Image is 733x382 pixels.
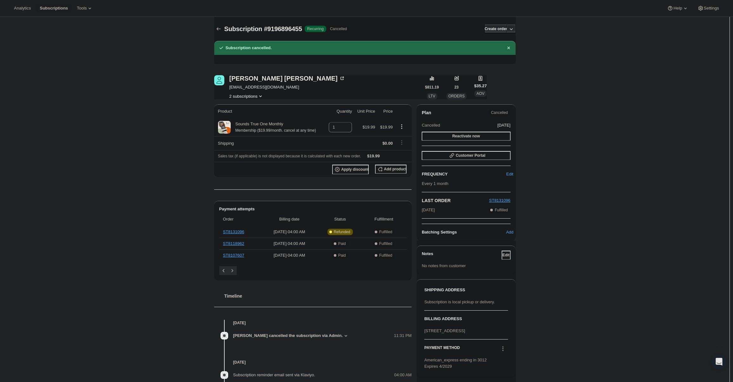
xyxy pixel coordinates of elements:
[422,263,466,268] span: No notes from customer
[379,253,392,258] span: Fulfilled
[73,4,97,13] button: Tools
[424,300,495,304] span: Subscription is local pickup or delivery.
[379,229,392,234] span: Fulfilled
[424,328,465,333] span: [STREET_ADDRESS]
[219,206,407,212] h2: Payment attempts
[338,253,346,258] span: Paid
[452,83,461,92] button: 23
[341,167,369,172] span: Apply discount
[263,252,315,259] span: [DATE] · 04:00 AM
[502,253,510,258] span: Edit
[424,358,487,369] span: American_express ending in 3012 Expires 4/2029
[233,333,349,339] button: [PERSON_NAME] cancelled the subscription via Admin.
[218,121,231,134] img: product img
[375,165,406,174] button: Add product
[263,216,315,222] span: Billing date
[235,128,316,133] small: Membership ($19.99/month. cancel at any time)
[233,372,315,377] span: Subscription reminder email sent via Klaviyo.
[380,125,393,129] span: $19.99
[397,139,407,146] button: Shipping actions
[424,345,460,354] h3: PAYMENT METHOD
[332,165,369,174] button: Apply discount
[452,134,480,139] span: Reactivate now
[384,167,406,172] span: Add product
[422,132,510,141] button: Reactivate now
[448,94,465,98] span: ORDERS
[394,372,412,378] span: 04:00 AM
[231,121,316,134] div: Sounds True One Monthly
[325,104,354,118] th: Quantity
[334,229,350,234] span: Refunded
[214,75,224,85] span: Marie Perea Marcus
[422,122,440,128] span: Cancelled
[233,333,343,339] span: [PERSON_NAME] cancelled the subscription via Admin.
[502,251,511,260] button: Edit
[354,104,377,118] th: Unit Price
[425,83,439,92] button: $811.19
[422,171,509,177] h2: FREQUENCY
[505,169,514,179] button: Edit
[379,241,392,246] span: Fulfilled
[330,26,347,31] span: Cancelled
[367,154,380,158] span: $19.99
[229,75,345,82] div: [PERSON_NAME] [PERSON_NAME]
[505,227,514,237] button: Add
[422,151,510,160] button: Customer Portal
[394,333,412,339] span: 11:31 PM
[504,43,513,52] button: Dismiss notification
[307,26,324,31] span: Recurring
[263,229,315,235] span: [DATE] · 04:00 AM
[424,316,508,322] h3: BILLING ADDRESS
[704,6,719,11] span: Settings
[474,83,487,89] span: $35.27
[422,197,489,204] h2: LAST ORDER
[226,45,272,51] h2: Subscription cancelled.
[673,6,682,11] span: Help
[228,266,237,275] button: Next
[214,136,325,150] th: Shipping
[422,109,431,116] h2: Plan
[456,153,485,158] span: Customer Portal
[224,25,302,32] span: Subscription #9196896455
[365,216,403,222] span: Fulfillment
[489,198,510,203] a: ST8131096
[218,154,361,158] span: Sales tax (if applicable) is not displayed because it is calculated with each new order.
[485,26,507,31] span: Create order
[495,207,508,213] span: Fulfilled
[422,251,501,260] h3: Notes
[377,104,394,118] th: Price
[454,85,459,90] span: 23
[711,354,727,369] div: Open Intercom Messenger
[397,123,407,130] button: Product actions
[425,85,439,90] span: $811.19
[422,207,435,213] span: [DATE]
[663,4,692,13] button: Help
[77,6,87,11] span: Tools
[489,197,510,204] button: ST8131096
[214,359,412,366] h4: [DATE]
[214,104,325,118] th: Product
[223,253,244,258] a: ST8107607
[219,212,262,226] th: Order
[363,125,375,129] span: $19.99
[485,24,507,33] button: Create order
[476,91,484,96] span: AOV
[382,141,393,146] span: $0.00
[229,93,264,99] button: Product actions
[224,293,412,299] h2: Timeline
[506,171,513,177] span: Edit
[40,6,68,11] span: Subscriptions
[214,320,412,326] h4: [DATE]
[694,4,723,13] button: Settings
[422,229,509,235] h6: Batching Settings
[319,216,361,222] span: Status
[263,240,315,247] span: [DATE] · 04:00 AM
[229,84,345,90] span: [EMAIL_ADDRESS][DOMAIN_NAME]
[219,266,407,275] nav: Pagination
[14,6,31,11] span: Analytics
[36,4,72,13] button: Subscriptions
[223,241,244,246] a: ST8118962
[422,181,448,186] span: Every 1 month
[429,94,435,98] span: LTV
